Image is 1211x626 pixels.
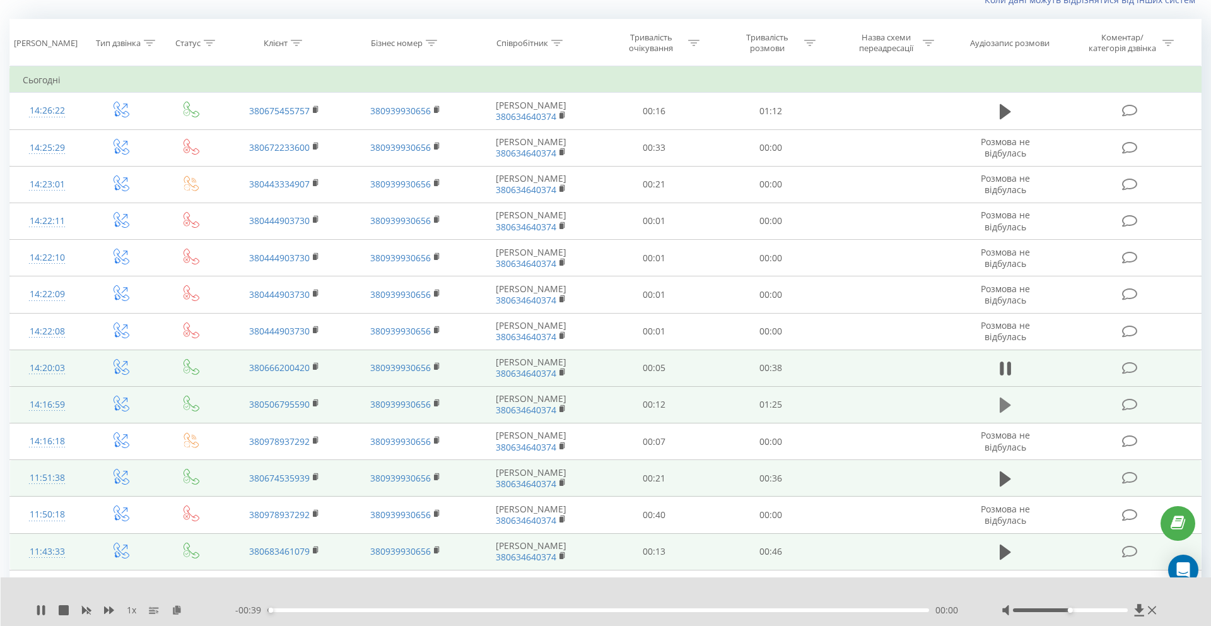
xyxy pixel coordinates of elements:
div: Коментар/категорія дзвінка [1085,32,1159,54]
div: Бізнес номер [371,38,423,49]
a: 380506795590 [249,398,310,410]
div: Accessibility label [269,608,274,613]
div: [PERSON_NAME] [14,38,78,49]
td: 00:46 [712,533,828,570]
td: 00:01 [596,276,712,313]
td: [PERSON_NAME] [465,350,596,386]
a: 380444903730 [249,325,310,337]
a: 380634640374 [496,221,556,233]
td: 00:16 [596,93,712,129]
td: 00:00 [712,313,828,350]
a: 380634640374 [496,441,556,453]
td: [PERSON_NAME] [465,166,596,203]
a: 380444903730 [249,252,310,264]
div: Тривалість розмови [734,32,801,54]
div: 11:42:39 [23,576,72,601]
a: 380444903730 [249,215,310,227]
td: 01:12 [712,93,828,129]
a: 380674535939 [249,472,310,484]
td: [PERSON_NAME] [465,423,596,460]
td: 00:36 [712,460,828,497]
span: Розмова не відбулась [981,319,1030,343]
div: 11:51:38 [23,466,72,490]
td: 00:07 [596,423,712,460]
a: 380978937292 [249,509,310,521]
a: 380939930656 [370,509,431,521]
td: 00:05 [596,570,712,606]
a: 380443334907 [249,178,310,190]
td: [PERSON_NAME] [465,386,596,423]
a: 380634640374 [496,551,556,563]
td: 00:05 [596,350,712,386]
div: 14:26:22 [23,98,72,123]
td: 00:00 [712,276,828,313]
div: Open Intercom Messenger [1168,555,1198,585]
span: Розмова не відбулась [981,429,1030,452]
a: 380939930656 [370,178,431,190]
span: Розмова не відбулась [981,576,1030,599]
a: 380939930656 [370,252,431,264]
span: Розмова не відбулась [981,283,1030,306]
span: 00:00 [935,604,958,617]
div: Аудіозапис розмови [970,38,1050,49]
a: 380683461079 [249,545,310,557]
td: [PERSON_NAME] [465,203,596,239]
div: 14:23:01 [23,172,72,197]
td: 00:38 [712,350,828,386]
a: 380939930656 [370,435,431,447]
a: 380634640374 [496,257,556,269]
a: 380634640374 [496,110,556,122]
div: Назва схеми переадресації [852,32,920,54]
td: 00:00 [712,203,828,239]
td: 00:01 [596,240,712,276]
div: 14:25:29 [23,136,72,160]
td: 00:00 [712,166,828,203]
td: 00:00 [712,129,828,166]
a: 380672233600 [249,141,310,153]
span: Розмова не відбулась [981,209,1030,232]
div: 14:20:03 [23,356,72,381]
td: [PERSON_NAME] [465,129,596,166]
a: 380939930656 [370,398,431,410]
a: 380939930656 [370,288,431,300]
a: 380444903730 [249,288,310,300]
span: Розмова не відбулась [981,246,1030,269]
div: Клієнт [264,38,288,49]
td: 00:00 [712,423,828,460]
td: [PERSON_NAME] [465,497,596,533]
div: 14:22:09 [23,282,72,307]
td: 00:01 [596,203,712,239]
span: Розмова не відбулась [981,172,1030,196]
a: 380939930656 [370,362,431,374]
td: [PERSON_NAME] [465,570,596,606]
td: 00:00 [712,240,828,276]
span: - 00:39 [235,604,267,617]
div: 14:22:08 [23,319,72,344]
a: 380666200420 [249,362,310,374]
div: 14:22:11 [23,209,72,233]
a: 380634640374 [496,514,556,526]
div: 11:43:33 [23,540,72,564]
a: 380939930656 [370,472,431,484]
td: 00:12 [596,386,712,423]
td: [PERSON_NAME] [465,460,596,497]
div: Accessibility label [1068,608,1073,613]
div: 14:16:59 [23,393,72,417]
a: 380939930656 [370,545,431,557]
a: 380939930656 [370,105,431,117]
a: 380634640374 [496,147,556,159]
div: Тип дзвінка [96,38,141,49]
td: [PERSON_NAME] [465,240,596,276]
div: Тривалість очікування [617,32,685,54]
div: Статус [175,38,201,49]
td: 00:21 [596,460,712,497]
td: Сьогодні [10,68,1202,93]
a: 380939930656 [370,141,431,153]
a: 380634640374 [496,478,556,490]
span: Розмова не відбулась [981,503,1030,526]
td: [PERSON_NAME] [465,276,596,313]
td: 00:00 [712,497,828,533]
span: 1 x [127,604,136,617]
td: 00:21 [596,166,712,203]
td: [PERSON_NAME] [465,313,596,350]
